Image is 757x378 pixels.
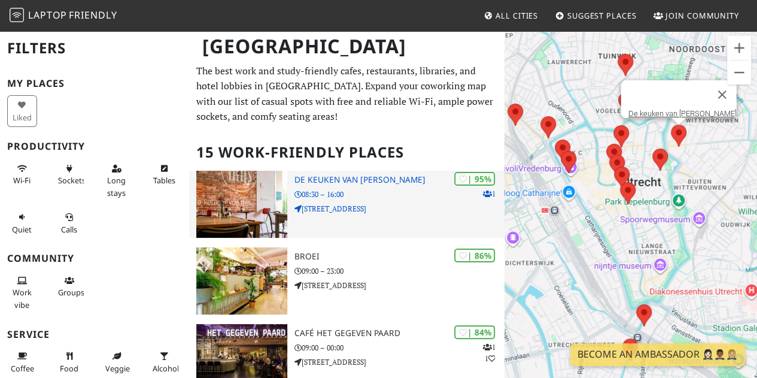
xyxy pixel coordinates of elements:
[153,363,179,374] span: Alcohol
[7,30,182,66] h2: Filters
[13,287,32,310] span: People working
[294,328,504,338] h3: Café Het Gegeven Paard
[196,63,497,125] p: The best work and study-friendly cafes, restaurants, libraries, and hotel lobbies in [GEOGRAPHIC_...
[708,80,737,109] button: Close
[189,171,504,238] a: De keuken van Thijs | 95% 1 De keuken van [PERSON_NAME] 08:30 – 16:00 [STREET_ADDRESS]
[28,8,67,22] span: Laptop
[69,8,117,22] span: Friendly
[482,341,495,364] p: 1 1
[567,10,637,21] span: Suggest Places
[58,287,84,298] span: Group tables
[107,175,126,198] span: Long stays
[727,36,751,60] button: Zoom in
[294,175,504,185] h3: De keuken van [PERSON_NAME]
[58,175,86,186] span: Power sockets
[495,10,538,21] span: All Cities
[628,109,737,118] a: De keuken van [PERSON_NAME]
[189,247,504,315] a: BROEI | 86% BROEI 09:00 – 23:00 [STREET_ADDRESS]
[10,8,24,22] img: LaptopFriendly
[294,203,504,214] p: [STREET_ADDRESS]
[13,175,31,186] span: Stable Wi-Fi
[10,5,117,26] a: LaptopFriendly LaptopFriendly
[7,78,182,89] h3: My Places
[102,159,132,202] button: Long stays
[60,363,78,374] span: Food
[105,363,130,374] span: Veggie
[54,271,84,303] button: Groups
[11,363,34,374] span: Coffee
[665,10,739,21] span: Join Community
[454,249,495,262] div: | 86%
[482,188,495,199] p: 1
[7,159,37,190] button: Wi-Fi
[294,356,504,368] p: [STREET_ADDRESS]
[454,325,495,339] div: | 84%
[649,5,744,26] a: Join Community
[54,159,84,190] button: Sockets
[551,5,642,26] a: Suggest Places
[727,61,751,84] button: Zoom out
[7,141,182,152] h3: Productivity
[7,207,37,239] button: Quiet
[12,224,32,235] span: Quiet
[294,189,504,200] p: 08:30 – 16:00
[7,271,37,315] button: Work vibe
[149,346,179,378] button: Alcohol
[196,247,287,315] img: BROEI
[479,5,543,26] a: All Cities
[196,171,287,238] img: De keuken van Thijs
[102,346,132,378] button: Veggie
[54,207,84,239] button: Calls
[7,346,37,378] button: Coffee
[196,134,497,171] h2: 15 Work-Friendly Places
[7,253,182,264] h3: Community
[153,175,175,186] span: Work-friendly tables
[61,224,77,235] span: Video/audio calls
[294,265,504,277] p: 09:00 – 23:00
[294,252,504,262] h3: BROEI
[294,342,504,353] p: 09:00 – 00:00
[7,329,182,340] h3: Service
[193,30,502,63] h1: [GEOGRAPHIC_DATA]
[454,172,495,186] div: | 95%
[149,159,179,190] button: Tables
[294,280,504,291] p: [STREET_ADDRESS]
[54,346,84,378] button: Food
